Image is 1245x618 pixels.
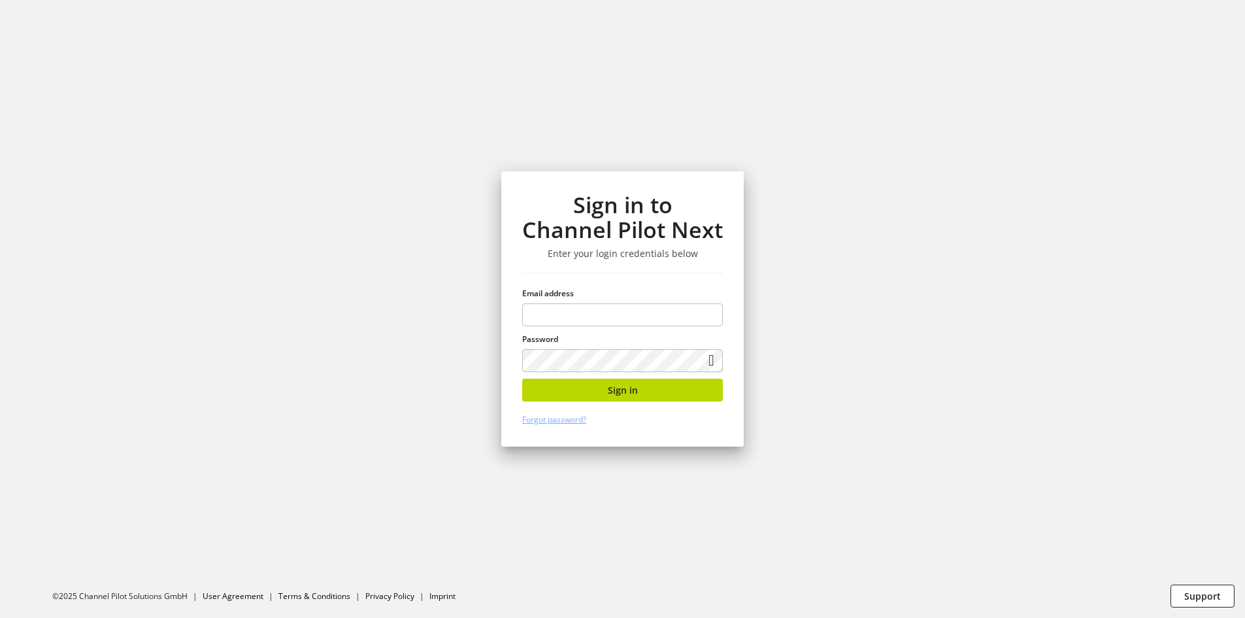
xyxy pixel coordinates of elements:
[522,248,723,260] h3: Enter your login credentials below
[522,414,586,425] a: Forgot password?
[522,334,558,345] span: Password
[608,383,638,397] span: Sign in
[522,379,723,402] button: Sign in
[278,591,350,602] a: Terms & Conditions
[429,591,456,602] a: Imprint
[52,591,203,602] li: ©2025 Channel Pilot Solutions GmbH
[522,192,723,243] h1: Sign in to Channel Pilot Next
[365,591,414,602] a: Privacy Policy
[1170,585,1235,608] button: Support
[522,288,574,299] span: Email address
[203,591,263,602] a: User Agreement
[1184,589,1221,603] span: Support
